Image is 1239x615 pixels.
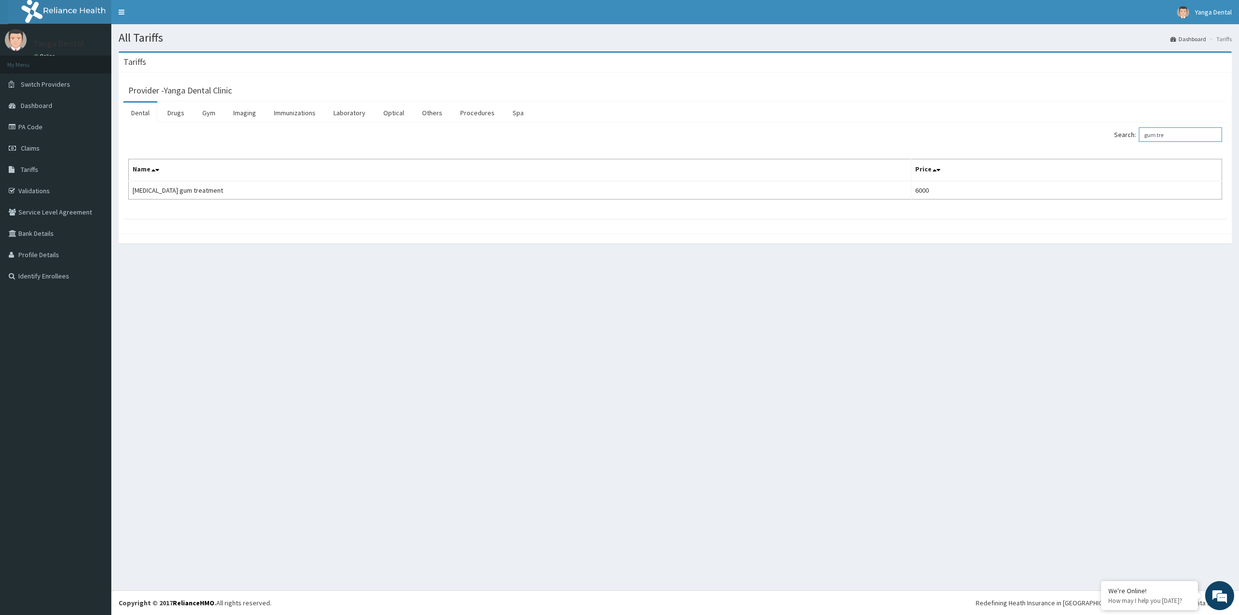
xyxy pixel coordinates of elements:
[129,159,911,182] th: Name
[159,5,182,28] div: Minimize live chat window
[1170,35,1206,43] a: Dashboard
[5,29,27,51] img: User Image
[226,103,264,123] a: Imaging
[21,165,38,174] span: Tariffs
[129,181,911,200] td: [MEDICAL_DATA] gum treatment
[326,103,373,123] a: Laboratory
[414,103,450,123] a: Others
[128,86,232,95] h3: Provider - Yanga Dental Clinic
[505,103,531,123] a: Spa
[976,598,1232,608] div: Redefining Heath Insurance in [GEOGRAPHIC_DATA] using Telemedicine and Data Science!
[1177,6,1189,18] img: User Image
[34,39,84,48] p: Yanga Dental
[50,54,163,67] div: Chat with us now
[119,31,1232,44] h1: All Tariffs
[266,103,323,123] a: Immunizations
[1108,586,1191,595] div: We're Online!
[160,103,192,123] a: Drugs
[21,80,70,89] span: Switch Providers
[34,53,57,60] a: Online
[18,48,39,73] img: d_794563401_company_1708531726252_794563401
[1139,127,1222,142] input: Search:
[123,103,157,123] a: Dental
[376,103,412,123] a: Optical
[123,58,146,66] h3: Tariffs
[453,103,502,123] a: Procedures
[56,122,134,220] span: We're online!
[1207,35,1232,43] li: Tariffs
[911,181,1222,200] td: 6000
[119,599,216,607] strong: Copyright © 2017 .
[111,590,1239,615] footer: All rights reserved.
[1114,127,1222,142] label: Search:
[911,159,1222,182] th: Price
[21,101,52,110] span: Dashboard
[173,599,214,607] a: RelianceHMO
[195,103,223,123] a: Gym
[1195,8,1232,16] span: Yanga Dental
[21,144,40,153] span: Claims
[1108,597,1191,605] p: How may I help you today?
[5,264,184,298] textarea: Type your message and hit 'Enter'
